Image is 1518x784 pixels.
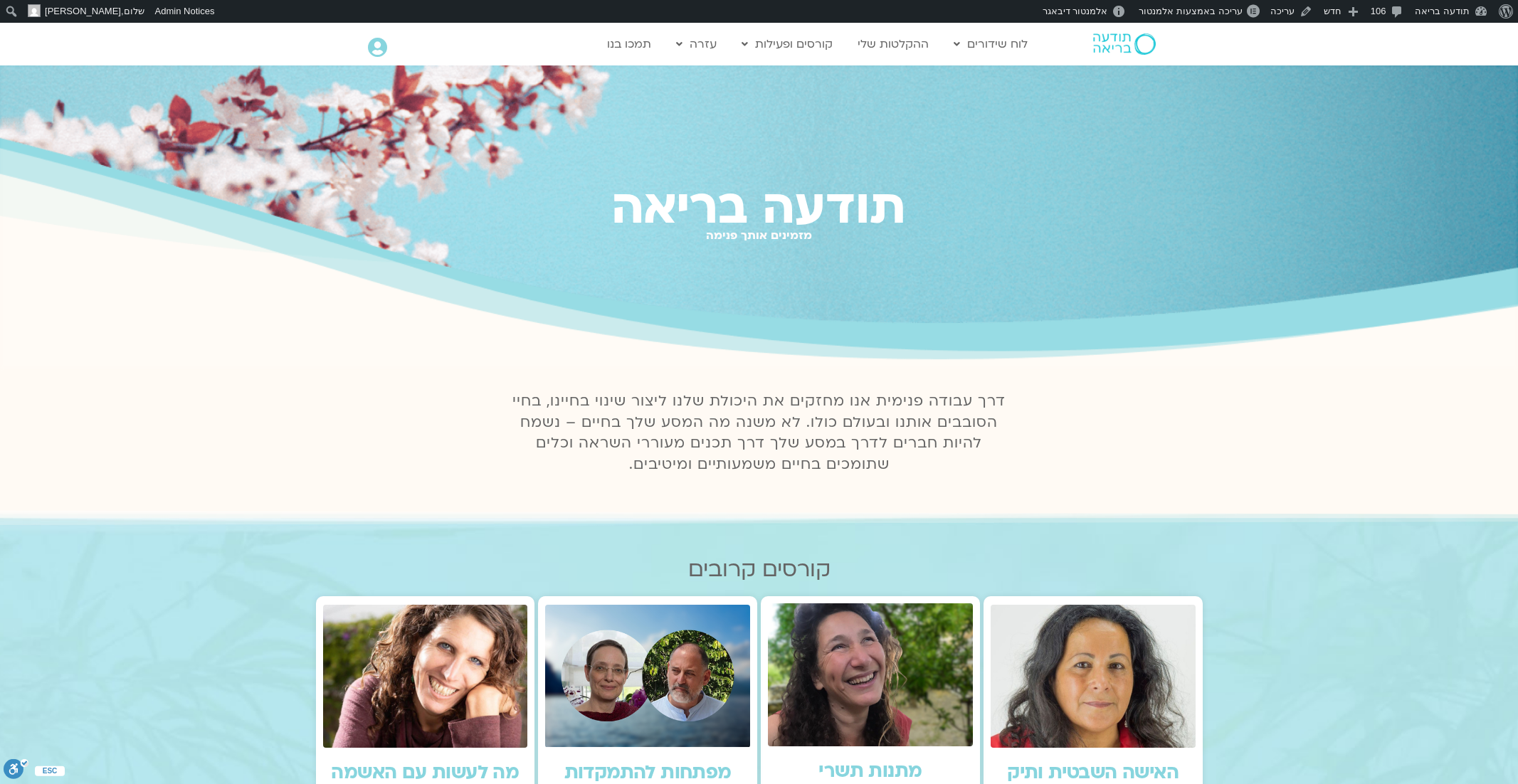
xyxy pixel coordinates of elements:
p: דרך עבודה פנימית אנו מחזקים את היכולת שלנו ליצור שינוי בחיינו, בחיי הסובבים אותנו ובעולם כולו. לא... [505,391,1014,476]
h2: קורסים קרובים [316,557,1203,582]
a: עזרה [669,31,724,58]
span: [PERSON_NAME] [45,6,121,16]
a: קורסים ופעילות [734,31,840,58]
a: תמכו בנו [600,31,658,58]
span: עריכה באמצעות אלמנטור [1139,6,1242,16]
a: לוח שידורים [947,31,1035,58]
a: ההקלטות שלי [850,31,936,58]
a: מתנות תשרי [818,758,922,784]
img: תודעה בריאה [1093,33,1156,55]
